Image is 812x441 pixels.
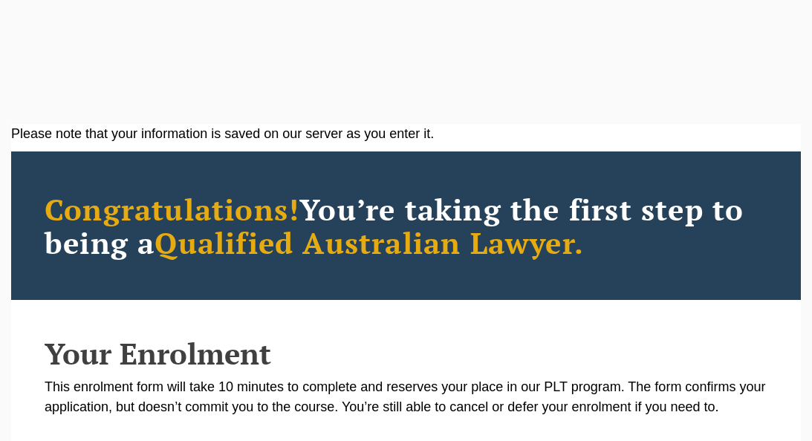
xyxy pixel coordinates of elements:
h2: You’re taking the first step to being a [45,192,767,259]
span: Qualified Australian Lawyer. [155,223,584,262]
h2: Your Enrolment [45,337,767,370]
div: Please note that your information is saved on our server as you enter it. [11,124,801,144]
span: Congratulations! [45,189,299,229]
